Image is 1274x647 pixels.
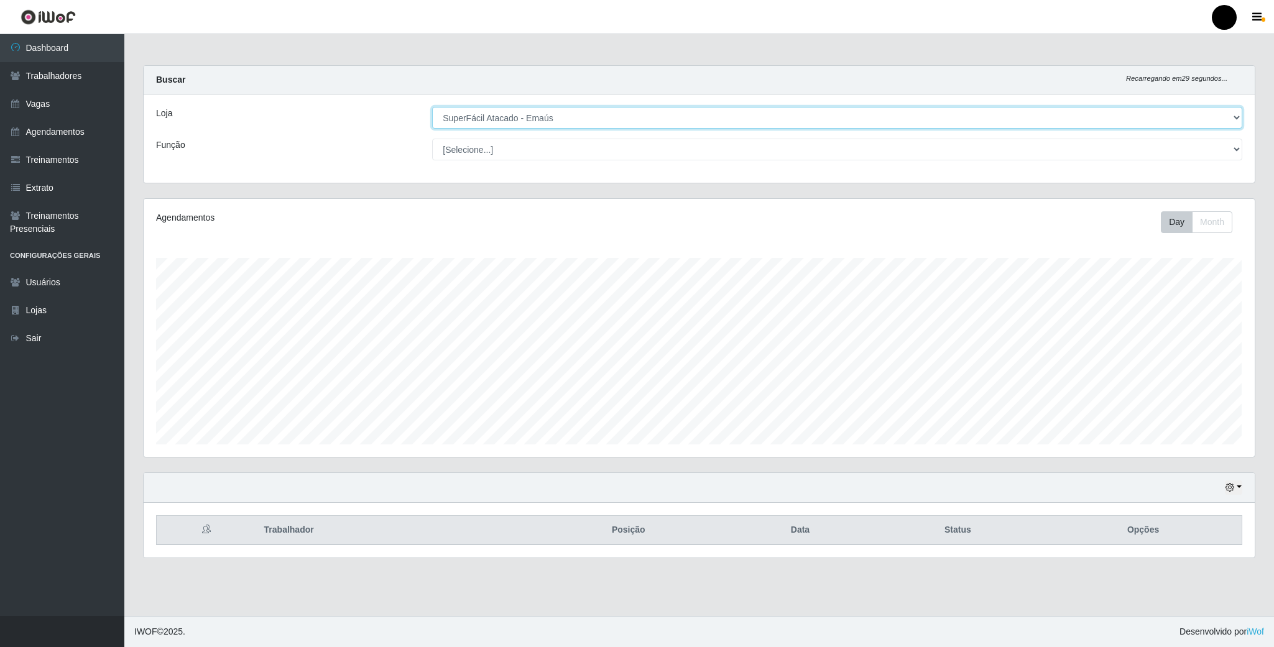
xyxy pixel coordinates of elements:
[21,9,76,25] img: CoreUI Logo
[156,75,185,85] strong: Buscar
[134,626,157,636] span: IWOF
[527,516,729,545] th: Posição
[871,516,1045,545] th: Status
[156,211,598,224] div: Agendamentos
[1179,625,1264,638] span: Desenvolvido por
[729,516,870,545] th: Data
[1247,626,1264,636] a: iWof
[1161,211,1242,233] div: Toolbar with button groups
[1045,516,1242,545] th: Opções
[1192,211,1232,233] button: Month
[156,139,185,152] label: Função
[257,516,528,545] th: Trabalhador
[1161,211,1232,233] div: First group
[1161,211,1193,233] button: Day
[156,107,172,120] label: Loja
[134,625,185,638] span: © 2025 .
[1126,75,1227,82] i: Recarregando em 29 segundos...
